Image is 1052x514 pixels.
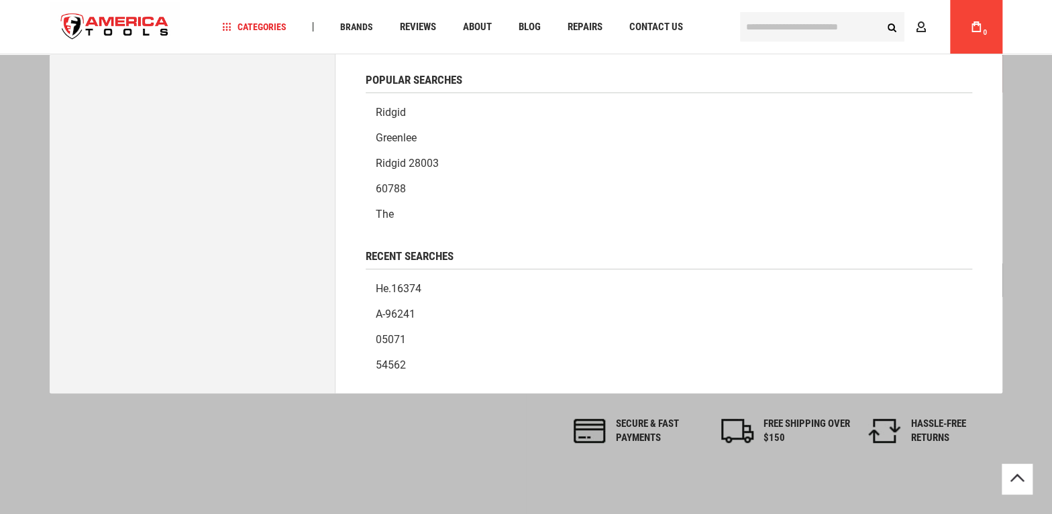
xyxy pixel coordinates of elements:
[463,22,492,32] span: About
[366,125,972,151] a: Greenlee
[366,176,972,202] a: 60788
[50,2,180,52] a: store logo
[366,251,454,262] span: Recent Searches
[366,151,972,176] a: Ridgid 28003
[366,327,972,352] a: 05071
[366,352,972,378] a: 54562
[366,276,972,302] a: he.16374
[983,29,987,36] span: 0
[457,18,498,36] a: About
[366,74,462,86] span: Popular Searches
[519,22,541,32] span: Blog
[394,18,442,36] a: Reviews
[50,2,180,52] img: America Tools
[366,100,972,125] a: Ridgid
[366,302,972,327] a: a-96241
[216,18,293,36] a: Categories
[154,17,170,34] button: Open LiveChat chat widget
[629,22,683,32] span: Contact Us
[340,22,373,31] span: Brands
[623,18,689,36] a: Contact Us
[19,20,152,31] p: Chat now
[400,22,436,32] span: Reviews
[879,14,904,40] button: Search
[222,22,286,31] span: Categories
[334,18,379,36] a: Brands
[366,202,972,227] a: The
[513,18,547,36] a: Blog
[562,18,609,36] a: Repairs
[568,22,602,32] span: Repairs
